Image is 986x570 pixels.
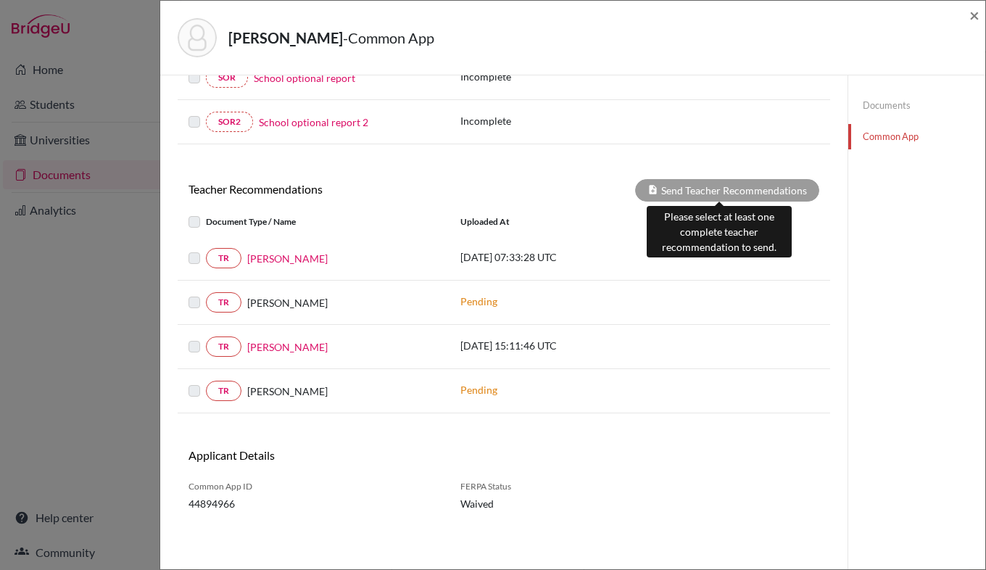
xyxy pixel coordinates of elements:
div: Send Teacher Recommendations [635,179,819,202]
span: [PERSON_NAME] [247,384,328,399]
p: Incomplete [460,69,610,84]
div: Document Type / Name [178,213,449,231]
button: Close [969,7,979,24]
p: Pending [460,294,656,309]
div: Please select at least one complete teacher recommendation to send. [647,206,792,257]
p: [DATE] 07:33:28 UTC [460,249,656,265]
a: TR [206,336,241,357]
div: Uploaded at [449,213,667,231]
span: [PERSON_NAME] [247,295,328,310]
a: [PERSON_NAME] [247,251,328,266]
a: TR [206,248,241,268]
span: 44894966 [188,496,439,511]
span: Common App ID [188,480,439,493]
span: × [969,4,979,25]
p: [DATE] 15:11:46 UTC [460,338,656,353]
span: Waived [460,496,602,511]
a: School optional report 2 [259,115,368,130]
a: TR [206,381,241,401]
a: [PERSON_NAME] [247,339,328,355]
a: SOR [206,67,248,88]
strong: [PERSON_NAME] [228,29,343,46]
a: School optional report [254,70,355,86]
a: Common App [848,124,985,149]
span: - Common App [343,29,434,46]
h6: Applicant Details [188,448,493,462]
p: Pending [460,382,656,397]
a: SOR2 [206,112,253,132]
span: FERPA Status [460,480,602,493]
a: TR [206,292,241,313]
p: Incomplete [460,113,610,128]
a: Documents [848,93,985,118]
h6: Teacher Recommendations [178,182,504,196]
